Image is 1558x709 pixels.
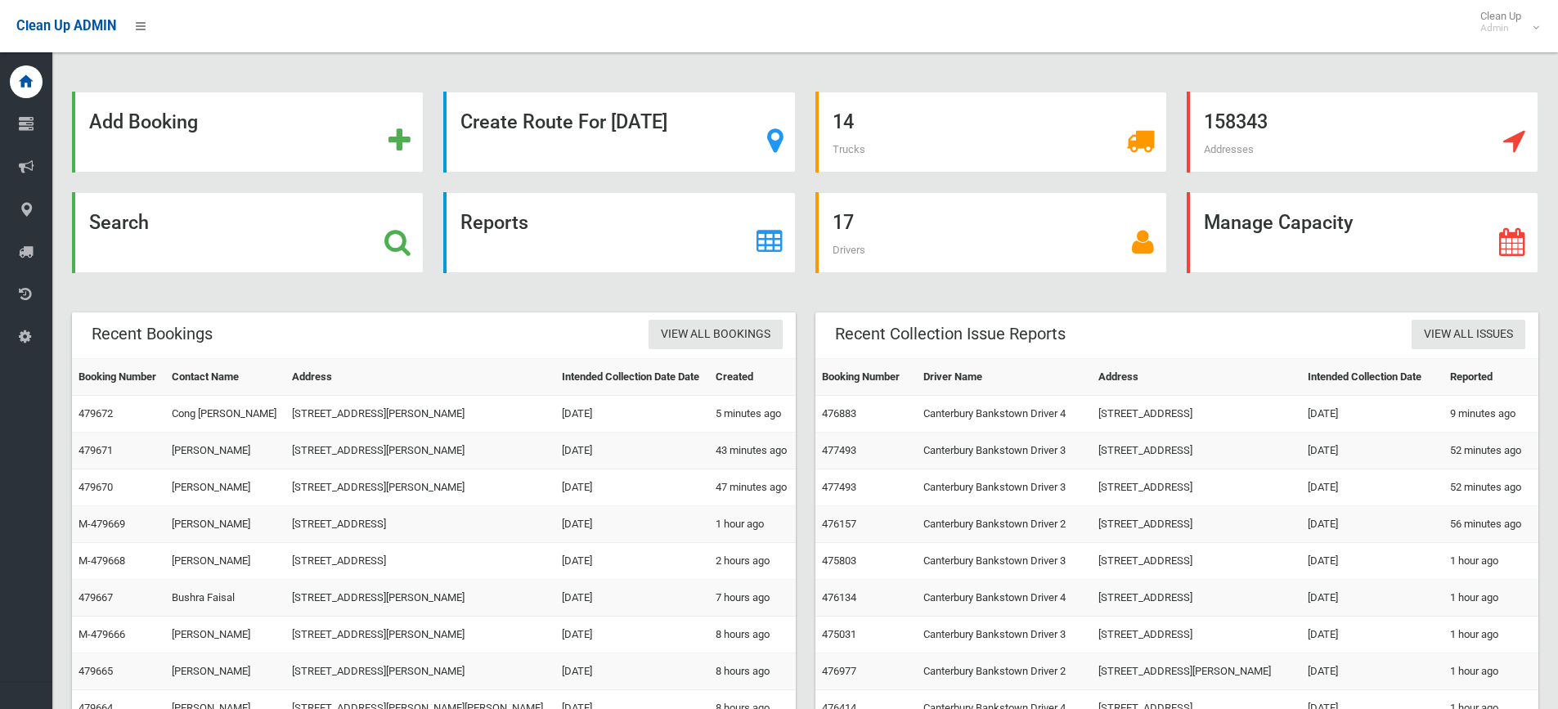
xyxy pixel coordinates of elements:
a: 475031 [822,628,856,640]
a: 479671 [79,444,113,456]
strong: Search [89,211,149,234]
td: [DATE] [555,653,709,690]
td: [DATE] [1301,617,1444,653]
td: 7 hours ago [709,580,795,617]
td: [STREET_ADDRESS] [1092,396,1300,433]
td: [STREET_ADDRESS] [285,506,555,543]
th: Created [709,359,795,396]
a: Reports [443,192,795,273]
td: [PERSON_NAME] [165,506,285,543]
td: [PERSON_NAME] [165,469,285,506]
td: Canterbury Bankstown Driver 3 [917,433,1092,469]
a: 475803 [822,554,856,567]
td: 9 minutes ago [1444,396,1538,433]
a: 479667 [79,591,113,604]
td: 1 hour ago [1444,617,1538,653]
td: Canterbury Bankstown Driver 3 [917,617,1092,653]
a: 14 Trucks [815,92,1167,173]
td: [STREET_ADDRESS][PERSON_NAME] [285,617,555,653]
th: Driver Name [917,359,1092,396]
td: [STREET_ADDRESS][PERSON_NAME] [1092,653,1300,690]
a: 476157 [822,518,856,530]
td: [STREET_ADDRESS] [1092,433,1300,469]
strong: Reports [460,211,528,234]
td: [DATE] [555,433,709,469]
td: Canterbury Bankstown Driver 2 [917,653,1092,690]
td: [STREET_ADDRESS] [1092,580,1300,617]
td: 1 hour ago [1444,543,1538,580]
a: M-479669 [79,518,125,530]
td: [DATE] [1301,506,1444,543]
a: 17 Drivers [815,192,1167,273]
a: View All Issues [1412,320,1525,350]
td: [PERSON_NAME] [165,617,285,653]
td: [PERSON_NAME] [165,543,285,580]
td: [DATE] [1301,396,1444,433]
a: Create Route For [DATE] [443,92,795,173]
th: Address [1092,359,1300,396]
span: Drivers [833,244,865,256]
header: Recent Bookings [72,318,232,350]
td: [DATE] [1301,433,1444,469]
th: Reported [1444,359,1538,396]
strong: Manage Capacity [1204,211,1353,234]
a: 477493 [822,481,856,493]
td: Canterbury Bankstown Driver 3 [917,469,1092,506]
td: [STREET_ADDRESS][PERSON_NAME] [285,653,555,690]
td: [STREET_ADDRESS][PERSON_NAME] [285,433,555,469]
td: Cong [PERSON_NAME] [165,396,285,433]
td: [STREET_ADDRESS][PERSON_NAME] [285,469,555,506]
td: [DATE] [555,543,709,580]
td: [PERSON_NAME] [165,653,285,690]
th: Intended Collection Date [1301,359,1444,396]
td: [DATE] [555,580,709,617]
th: Booking Number [72,359,165,396]
td: [STREET_ADDRESS][PERSON_NAME] [285,396,555,433]
td: [DATE] [1301,543,1444,580]
th: Intended Collection Date Date [555,359,709,396]
span: Clean Up ADMIN [16,18,116,34]
td: [PERSON_NAME] [165,433,285,469]
a: 479665 [79,665,113,677]
a: 477493 [822,444,856,456]
td: [STREET_ADDRESS] [1092,543,1300,580]
td: [DATE] [1301,469,1444,506]
td: Canterbury Bankstown Driver 4 [917,580,1092,617]
td: [DATE] [555,617,709,653]
td: Canterbury Bankstown Driver 3 [917,543,1092,580]
td: 52 minutes ago [1444,433,1538,469]
a: 479670 [79,481,113,493]
th: Address [285,359,555,396]
strong: Add Booking [89,110,198,133]
a: M-479668 [79,554,125,567]
td: 47 minutes ago [709,469,795,506]
td: [DATE] [555,396,709,433]
td: 1 hour ago [1444,580,1538,617]
a: M-479666 [79,628,125,640]
a: Manage Capacity [1187,192,1538,273]
strong: 14 [833,110,854,133]
a: 476977 [822,665,856,677]
td: 2 hours ago [709,543,795,580]
strong: Create Route For [DATE] [460,110,667,133]
a: 476883 [822,407,856,420]
td: [DATE] [555,506,709,543]
td: Canterbury Bankstown Driver 2 [917,506,1092,543]
td: [DATE] [1301,653,1444,690]
a: Search [72,192,424,273]
td: 8 hours ago [709,653,795,690]
td: 5 minutes ago [709,396,795,433]
a: View All Bookings [649,320,783,350]
header: Recent Collection Issue Reports [815,318,1085,350]
td: [STREET_ADDRESS][PERSON_NAME] [285,580,555,617]
td: 52 minutes ago [1444,469,1538,506]
td: Canterbury Bankstown Driver 4 [917,396,1092,433]
td: [STREET_ADDRESS] [1092,469,1300,506]
span: Clean Up [1472,10,1538,34]
a: 479672 [79,407,113,420]
td: 43 minutes ago [709,433,795,469]
span: Addresses [1204,143,1254,155]
td: [DATE] [1301,580,1444,617]
small: Admin [1480,22,1521,34]
td: [STREET_ADDRESS] [1092,617,1300,653]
